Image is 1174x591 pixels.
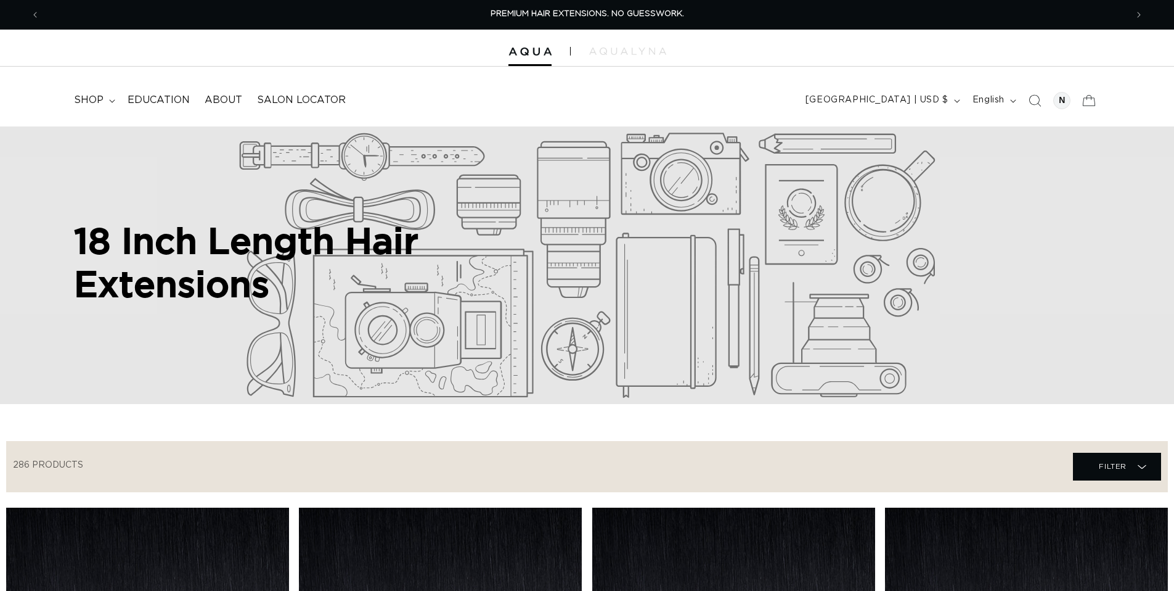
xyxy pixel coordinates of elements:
span: About [205,94,242,107]
summary: Search [1021,87,1048,114]
button: [GEOGRAPHIC_DATA] | USD $ [798,89,965,112]
span: PREMIUM HAIR EXTENSIONS. NO GUESSWORK. [491,10,684,18]
button: Next announcement [1125,3,1152,27]
h2: 18 Inch Length Hair Extensions [74,219,542,305]
span: Education [128,94,190,107]
summary: Filter [1073,453,1161,481]
button: Previous announcement [22,3,49,27]
span: shop [74,94,104,107]
img: Aqua Hair Extensions [508,48,552,56]
span: English [972,94,1005,107]
a: Education [120,86,197,114]
img: aqualyna.com [589,48,666,55]
summary: shop [67,86,120,114]
a: Salon Locator [250,86,353,114]
button: English [965,89,1021,112]
span: Salon Locator [257,94,346,107]
span: [GEOGRAPHIC_DATA] | USD $ [805,94,948,107]
a: About [197,86,250,114]
span: 286 products [13,461,83,469]
span: Filter [1099,455,1127,478]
